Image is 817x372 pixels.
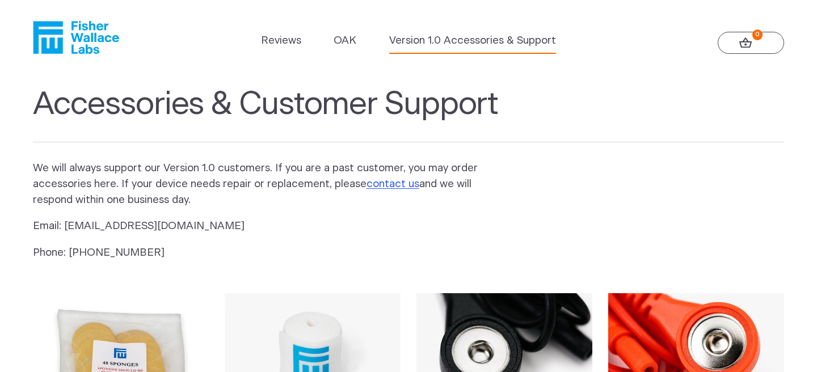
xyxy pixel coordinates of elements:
[33,160,496,208] p: We will always support our Version 1.0 customers. If you are a past customer, you may order acces...
[718,32,785,54] a: 0
[752,29,763,40] strong: 0
[33,86,785,142] h1: Accessories & Customer Support
[33,218,496,234] p: Email: [EMAIL_ADDRESS][DOMAIN_NAME]
[367,179,419,189] a: contact us
[389,33,556,49] a: Version 1.0 Accessories & Support
[33,245,496,261] p: Phone: [PHONE_NUMBER]
[261,33,301,49] a: Reviews
[334,33,356,49] a: OAK
[33,21,119,54] a: Fisher Wallace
